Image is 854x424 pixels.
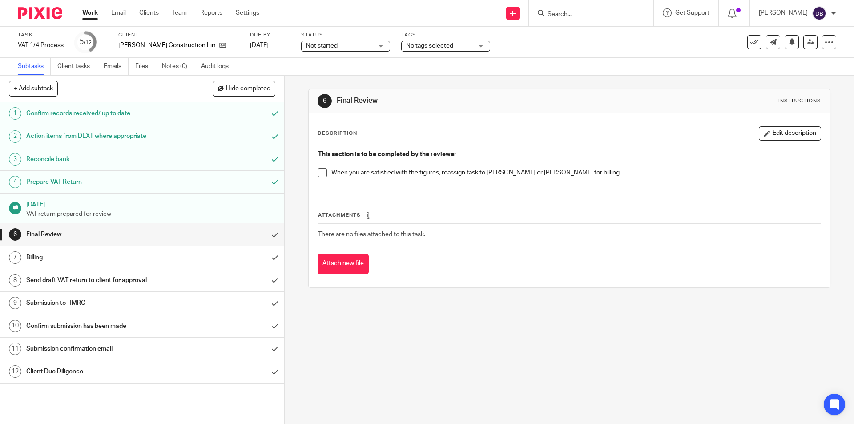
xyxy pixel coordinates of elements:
a: Client tasks [57,58,97,75]
p: Description [318,130,357,137]
h1: Billing [26,251,180,264]
a: Subtasks [18,58,51,75]
div: 7 [9,251,21,264]
h1: Confirm submission has been made [26,319,180,333]
span: Get Support [675,10,709,16]
button: + Add subtask [9,81,58,96]
img: Pixie [18,7,62,19]
a: Notes (0) [162,58,194,75]
div: 4 [9,176,21,188]
p: [PERSON_NAME] [759,8,808,17]
div: 9 [9,297,21,309]
h1: Submission to HMRC [26,296,180,310]
h1: Submission confirmation email [26,342,180,355]
a: Email [111,8,126,17]
div: 1 [9,107,21,120]
div: 5 [80,37,92,47]
a: Emails [104,58,129,75]
button: Edit description [759,126,821,141]
a: Clients [139,8,159,17]
label: Client [118,32,239,39]
div: 2 [9,130,21,143]
span: Not started [306,43,338,49]
h1: Send draft VAT return to client for approval [26,274,180,287]
h1: Reconcile bank [26,153,180,166]
h1: [DATE] [26,198,275,209]
div: VAT 1/4 Process [18,41,64,50]
input: Search [547,11,627,19]
label: Task [18,32,64,39]
span: [DATE] [250,42,269,48]
p: When you are satisfied with the figures, reassign task to [PERSON_NAME] or [PERSON_NAME] for billing [331,168,820,177]
span: No tags selected [406,43,453,49]
label: Tags [401,32,490,39]
small: /12 [84,40,92,45]
p: [PERSON_NAME] Construction Limited [118,41,215,50]
a: Settings [236,8,259,17]
a: Audit logs [201,58,235,75]
h1: Prepare VAT Return [26,175,180,189]
div: 12 [9,365,21,378]
button: Hide completed [213,81,275,96]
a: Team [172,8,187,17]
span: Attachments [318,213,361,218]
button: Attach new file [318,254,369,274]
h1: Client Due Diligence [26,365,180,378]
img: svg%3E [812,6,826,20]
label: Due by [250,32,290,39]
h1: Final Review [337,96,588,105]
div: 11 [9,343,21,355]
strong: This section is to be completed by the reviewer [318,151,457,157]
div: 6 [9,228,21,241]
a: Reports [200,8,222,17]
span: There are no files attached to this task. [318,231,425,238]
h1: Action items from DEXT where appropriate [26,129,180,143]
h1: Final Review [26,228,180,241]
div: 10 [9,320,21,332]
h1: Confirm records received/ up to date [26,107,180,120]
div: 3 [9,153,21,166]
div: 6 [318,94,332,108]
p: VAT return prepared for review [26,210,275,218]
div: 8 [9,274,21,287]
a: Files [135,58,155,75]
span: Hide completed [226,85,270,93]
a: Work [82,8,98,17]
label: Status [301,32,390,39]
div: Instructions [778,97,821,105]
